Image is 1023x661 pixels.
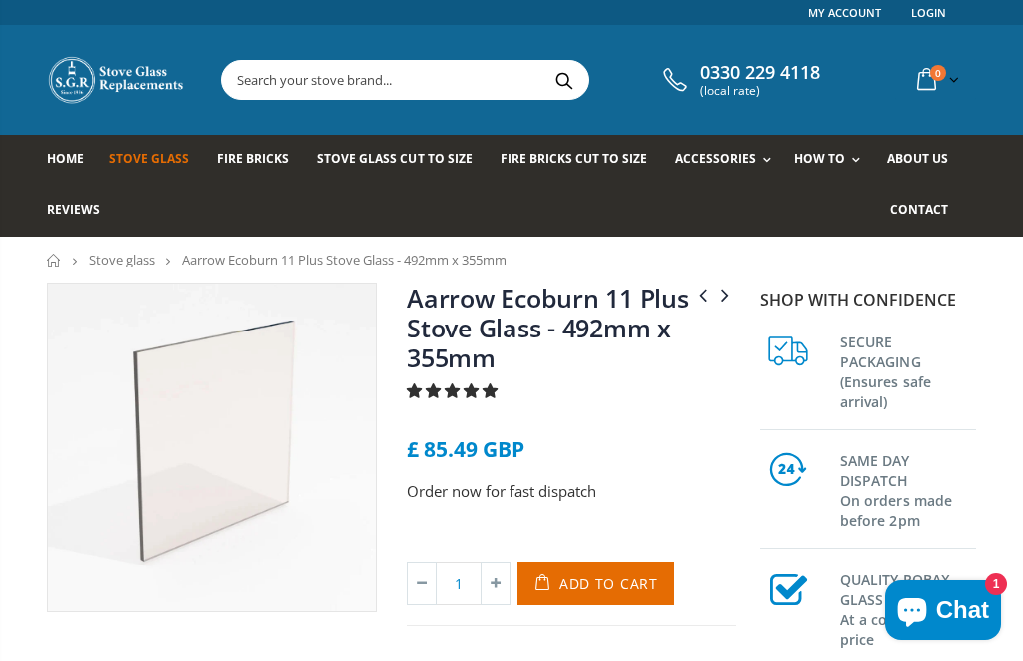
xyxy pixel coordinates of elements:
[501,135,662,186] a: Fire Bricks Cut To Size
[760,288,976,312] p: Shop with confidence
[407,480,736,503] p: Order now for fast dispatch
[541,61,586,99] button: Search
[909,60,963,99] a: 0
[840,329,976,412] h3: SECURE PACKAGING (Ensures safe arrival)
[559,574,658,593] span: Add to Cart
[317,135,487,186] a: Stove Glass Cut To Size
[675,150,756,167] span: Accessories
[222,61,772,99] input: Search your stove brand...
[217,135,304,186] a: Fire Bricks
[109,150,189,167] span: Stove Glass
[47,201,100,218] span: Reviews
[317,150,472,167] span: Stove Glass Cut To Size
[182,251,507,269] span: Aarrow Ecoburn 11 Plus Stove Glass - 492mm x 355mm
[675,135,781,186] a: Accessories
[930,65,946,81] span: 0
[47,186,115,237] a: Reviews
[840,566,976,650] h3: QUALITY ROBAX GLASS At a competitive price
[89,251,155,269] a: Stove glass
[407,281,689,374] a: Aarrow Ecoburn 11 Plus Stove Glass - 492mm x 355mm
[501,150,647,167] span: Fire Bricks Cut To Size
[109,135,204,186] a: Stove Glass
[517,562,674,605] button: Add to Cart
[217,150,289,167] span: Fire Bricks
[47,55,187,105] img: Stove Glass Replacement
[47,254,62,267] a: Home
[794,135,870,186] a: How To
[48,284,376,611] img: squarestoveglass_4d32a099-62d3-40fc-b2d2-b76168bce80a_800x_crop_center.webp
[407,380,502,400] span: 5.00 stars
[890,201,948,218] span: Contact
[887,135,963,186] a: About us
[890,186,963,237] a: Contact
[794,150,845,167] span: How To
[879,580,1007,645] inbox-online-store-chat: Shopify online store chat
[407,435,524,463] span: £ 85.49 GBP
[47,135,99,186] a: Home
[840,447,976,531] h3: SAME DAY DISPATCH On orders made before 2pm
[887,150,948,167] span: About us
[47,150,84,167] span: Home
